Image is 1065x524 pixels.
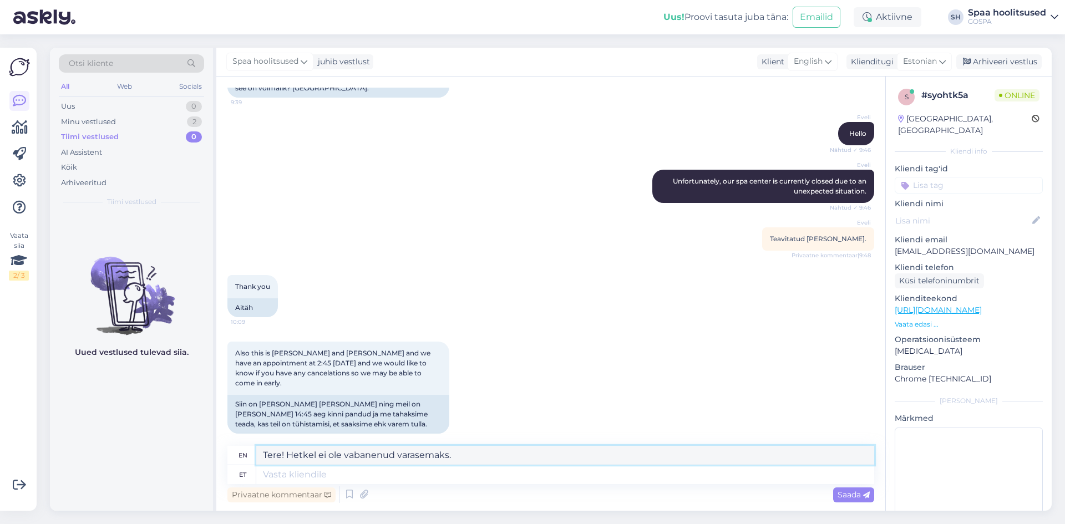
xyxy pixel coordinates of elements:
[956,54,1042,69] div: Arhiveeri vestlus
[854,7,921,27] div: Aktiivne
[895,345,1043,357] p: [MEDICAL_DATA]
[968,17,1046,26] div: GOSPA
[115,79,134,94] div: Web
[838,490,870,500] span: Saada
[905,93,909,101] span: s
[663,12,684,22] b: Uus!
[895,163,1043,175] p: Kliendi tag'id
[61,101,75,112] div: Uus
[232,55,298,68] span: Spaa hoolitsused
[793,7,840,28] button: Emailid
[75,347,189,358] p: Uued vestlused tulevad siia.
[829,146,871,154] span: Nähtud ✓ 9:46
[187,116,202,128] div: 2
[895,246,1043,257] p: [EMAIL_ADDRESS][DOMAIN_NAME]
[231,434,272,442] span: 10:12
[895,234,1043,246] p: Kliendi email
[968,8,1058,26] a: Spaa hoolitsusedGOSPA
[895,273,984,288] div: Küsi telefoninumbrit
[231,98,272,106] span: 9:39
[227,298,278,317] div: Aitäh
[313,56,370,68] div: juhib vestlust
[895,319,1043,329] p: Vaata edasi ...
[895,413,1043,424] p: Märkmed
[757,56,784,68] div: Klient
[61,131,119,143] div: Tiimi vestlused
[239,446,247,465] div: en
[846,56,894,68] div: Klienditugi
[895,373,1043,385] p: Chrome [TECHNICAL_ID]
[9,271,29,281] div: 2 / 3
[69,58,113,69] span: Otsi kliente
[770,235,866,243] span: Teavitatud [PERSON_NAME].
[968,8,1046,17] div: Spaa hoolitsused
[235,349,432,387] span: Also this is [PERSON_NAME] and [PERSON_NAME] and we have an appointment at 2:45 [DATE] and we wou...
[239,465,246,484] div: et
[903,55,937,68] span: Estonian
[59,79,72,94] div: All
[61,147,102,158] div: AI Assistent
[921,89,995,102] div: # syohtk5a
[186,131,202,143] div: 0
[61,177,106,189] div: Arhiveeritud
[895,293,1043,304] p: Klienditeekond
[895,334,1043,345] p: Operatsioonisüsteem
[995,89,1039,101] span: Online
[895,146,1043,156] div: Kliendi info
[895,198,1043,210] p: Kliendi nimi
[50,237,213,337] img: No chats
[9,231,29,281] div: Vaata siia
[663,11,788,24] div: Proovi tasuta juba täna:
[895,362,1043,373] p: Brauser
[849,129,866,138] span: Hello
[256,446,874,465] textarea: Tere! Hetkel ei ole vabanenud varasemaks.
[186,101,202,112] div: 0
[829,161,871,169] span: Eveli
[61,116,116,128] div: Minu vestlused
[177,79,204,94] div: Socials
[9,57,30,78] img: Askly Logo
[107,197,156,207] span: Tiimi vestlused
[227,395,449,434] div: Siin on [PERSON_NAME] [PERSON_NAME] ning meil on [PERSON_NAME] 14:45 aeg kinni pandud ja me tahak...
[898,113,1032,136] div: [GEOGRAPHIC_DATA], [GEOGRAPHIC_DATA]
[227,487,336,502] div: Privaatne kommentaar
[895,396,1043,406] div: [PERSON_NAME]
[948,9,963,25] div: SH
[829,204,871,212] span: Nähtud ✓ 9:46
[895,262,1043,273] p: Kliendi telefon
[794,55,823,68] span: English
[61,162,77,173] div: Kõik
[895,177,1043,194] input: Lisa tag
[231,318,272,326] span: 10:09
[792,251,871,260] span: Privaatne kommentaar | 9:48
[829,218,871,227] span: Eveli
[673,177,868,195] span: Unfortunately, our spa center is currently closed due to an unexpected situation.
[235,282,270,291] span: Thank you
[895,215,1030,227] input: Lisa nimi
[895,305,982,315] a: [URL][DOMAIN_NAME]
[829,113,871,121] span: Eveli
